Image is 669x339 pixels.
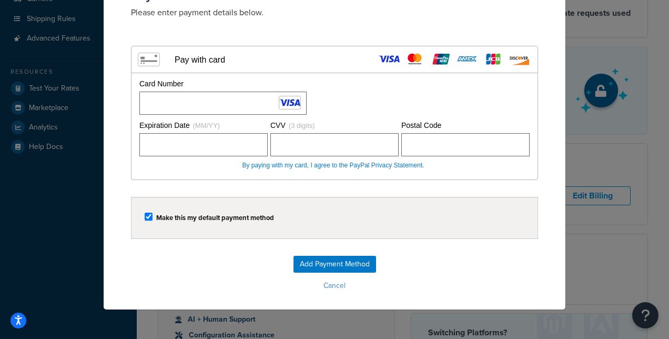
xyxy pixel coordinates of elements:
[242,162,424,169] a: By paying with my card, I agree to the PayPal Privacy Statement.
[289,122,315,129] span: (3 digits)
[131,6,538,18] p: Please enter payment details below.
[139,121,268,131] div: Expiration Date
[156,214,274,222] label: Make this my default payment method
[275,134,394,156] iframe: Secure Credit Card Frame - CVV
[401,121,530,131] div: Postal Code
[139,79,307,89] div: Card Number
[144,134,263,156] iframe: Secure Credit Card Frame - Expiration Date
[406,134,525,156] iframe: Secure Credit Card Frame - Postal Code
[193,122,220,129] span: (MM/YY)
[175,55,225,65] div: Pay with card
[144,92,302,114] iframe: Secure Credit Card Frame - Credit Card Number
[270,121,399,131] div: CVV
[293,256,376,273] input: Add Payment Method
[114,278,555,294] button: Cancel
